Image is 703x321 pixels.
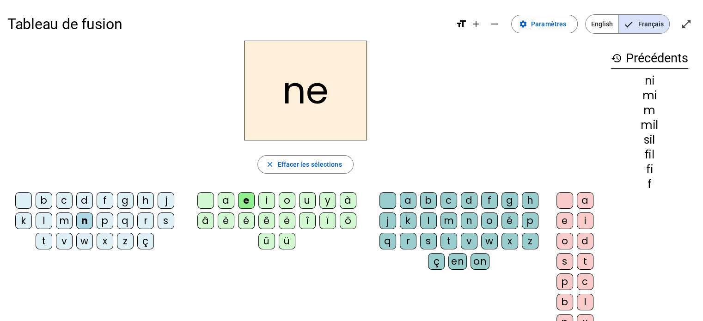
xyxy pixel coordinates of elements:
[218,212,234,229] div: è
[137,192,154,209] div: h
[611,48,688,69] h3: Précédents
[556,253,573,270] div: s
[461,212,477,229] div: n
[258,233,275,249] div: û
[36,212,52,229] div: l
[611,75,688,86] div: ni
[611,134,688,145] div: sil
[158,212,174,229] div: s
[481,212,498,229] div: o
[258,212,275,229] div: ê
[117,192,134,209] div: g
[400,192,416,209] div: a
[611,120,688,131] div: mil
[481,192,498,209] div: f
[319,212,336,229] div: ï
[611,105,688,116] div: m
[76,212,93,229] div: n
[677,15,696,33] button: Entrer en plein écran
[448,253,467,270] div: en
[611,149,688,160] div: fil
[440,212,457,229] div: m
[531,18,566,30] span: Paramètres
[467,15,485,33] button: Augmenter la taille de la police
[400,212,416,229] div: k
[7,9,448,39] h1: Tableau de fusion
[97,192,113,209] div: f
[238,212,255,229] div: é
[577,192,593,209] div: a
[556,294,573,310] div: b
[340,212,356,229] div: ô
[238,192,255,209] div: e
[481,233,498,249] div: w
[577,294,593,310] div: l
[299,212,316,229] div: î
[76,192,93,209] div: d
[611,179,688,190] div: f
[577,253,593,270] div: t
[117,233,134,249] div: z
[265,160,274,169] mat-icon: close
[36,233,52,249] div: t
[461,233,477,249] div: v
[76,233,93,249] div: w
[522,192,538,209] div: h
[611,90,688,101] div: mi
[577,212,593,229] div: i
[340,192,356,209] div: à
[501,233,518,249] div: x
[258,192,275,209] div: i
[379,212,396,229] div: j
[586,15,618,33] span: English
[279,233,295,249] div: ü
[428,253,445,270] div: ç
[97,212,113,229] div: p
[522,212,538,229] div: p
[471,253,489,270] div: on
[420,212,437,229] div: l
[379,233,396,249] div: q
[117,212,134,229] div: q
[519,20,527,28] mat-icon: settings
[577,233,593,249] div: d
[681,18,692,30] mat-icon: open_in_full
[158,192,174,209] div: j
[585,14,670,34] mat-button-toggle-group: Language selection
[56,233,73,249] div: v
[319,192,336,209] div: y
[420,192,437,209] div: b
[197,212,214,229] div: â
[279,212,295,229] div: ë
[577,273,593,290] div: c
[611,164,688,175] div: fi
[277,159,342,170] span: Effacer les sélections
[97,233,113,249] div: x
[501,212,518,229] div: é
[400,233,416,249] div: r
[489,18,500,30] mat-icon: remove
[485,15,504,33] button: Diminuer la taille de la police
[440,192,457,209] div: c
[522,233,538,249] div: z
[299,192,316,209] div: u
[456,18,467,30] mat-icon: format_size
[511,15,578,33] button: Paramètres
[218,192,234,209] div: a
[137,212,154,229] div: r
[461,192,477,209] div: d
[556,212,573,229] div: e
[420,233,437,249] div: s
[56,212,73,229] div: m
[556,233,573,249] div: o
[15,212,32,229] div: k
[471,18,482,30] mat-icon: add
[611,53,622,64] mat-icon: history
[556,273,573,290] div: p
[56,192,73,209] div: c
[137,233,154,249] div: ç
[36,192,52,209] div: b
[244,41,367,140] h2: ne
[440,233,457,249] div: t
[619,15,669,33] span: Français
